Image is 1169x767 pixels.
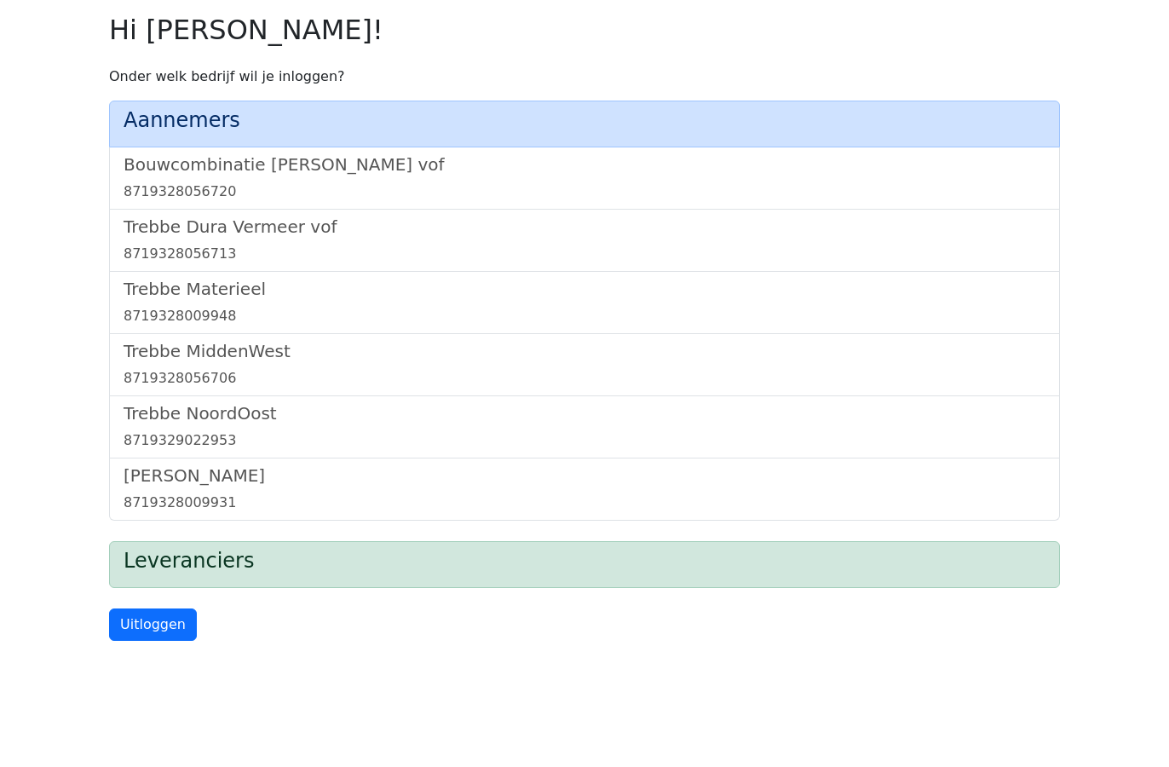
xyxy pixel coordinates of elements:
a: Trebbe Dura Vermeer vof8719328056713 [124,216,1045,264]
div: 8719328056713 [124,244,1045,264]
a: Uitloggen [109,608,197,641]
div: 8719329022953 [124,430,1045,451]
h2: Hi [PERSON_NAME]! [109,14,1060,46]
a: Trebbe NoordOost8719329022953 [124,403,1045,451]
a: Bouwcombinatie [PERSON_NAME] vof8719328056720 [124,154,1045,202]
h5: Trebbe NoordOost [124,403,1045,424]
h5: Bouwcombinatie [PERSON_NAME] vof [124,154,1045,175]
div: 8719328009931 [124,493,1045,513]
a: [PERSON_NAME]8719328009931 [124,465,1045,513]
a: Trebbe Materieel8719328009948 [124,279,1045,326]
h5: Trebbe Materieel [124,279,1045,299]
p: Onder welk bedrijf wil je inloggen? [109,66,1060,87]
h5: [PERSON_NAME] [124,465,1045,486]
h5: Trebbe Dura Vermeer vof [124,216,1045,237]
h4: Aannemers [124,108,1045,133]
div: 8719328056706 [124,368,1045,389]
div: 8719328009948 [124,306,1045,326]
a: Trebbe MiddenWest8719328056706 [124,341,1045,389]
h4: Leveranciers [124,549,1045,574]
div: 8719328056720 [124,182,1045,202]
h5: Trebbe MiddenWest [124,341,1045,361]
